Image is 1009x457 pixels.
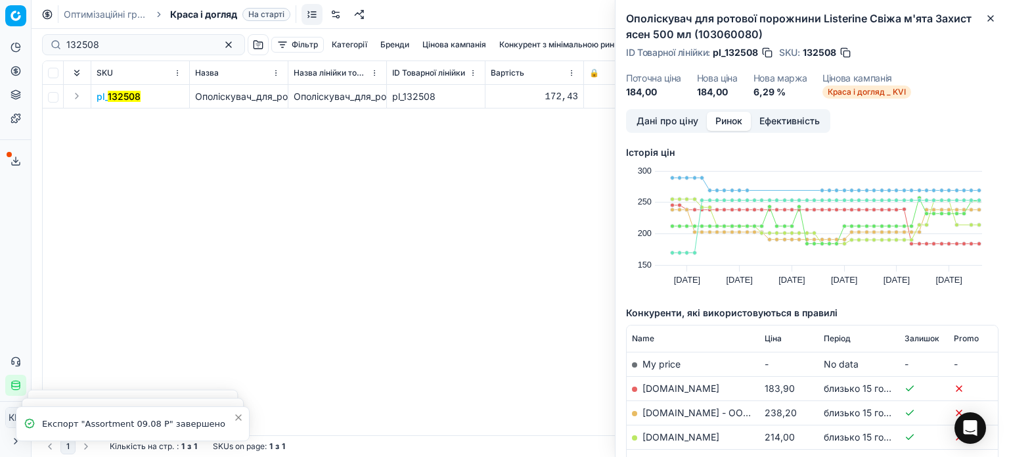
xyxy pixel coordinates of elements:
[42,439,58,454] button: Go to previous page
[110,441,174,452] span: Кількість на стр.
[905,333,939,344] span: Залишок
[97,90,141,103] button: pl_132508
[326,37,372,53] button: Категорії
[824,431,925,443] span: близько 15 годин тому
[195,91,621,102] span: Ополіскувач_для_ротової_порожнини_Listerine_Свіжа_м'ята_Захист_ясен_500_мл_(103060080)
[195,68,219,78] span: Назва
[638,228,652,238] text: 200
[642,358,681,370] span: My price
[294,90,381,103] div: Ополіскувач_для_ротової_порожнини_Listerine_Свіжа_м'ята_Захист_ясен_500_мл_(103060080)
[242,8,290,21] span: На старті
[765,383,795,394] span: 183,90
[271,37,324,53] button: Фільтр
[626,11,998,42] h2: Ополіскувач для ротової порожнини Listerine Свіжа м'ята Захист ясен 500 мл (103060080)
[626,85,681,99] dd: 184,00
[765,407,797,418] span: 238,20
[494,37,669,53] button: Конкурент з мінімальною ринковою ціною
[194,441,197,452] strong: 1
[949,352,998,376] td: -
[642,407,815,418] a: [DOMAIN_NAME] - ООО «Эпицентр К»
[5,407,26,428] button: КM
[231,410,246,425] button: Close toast
[628,112,707,131] button: Дані про ціну
[69,65,85,81] button: Expand all
[626,306,998,320] h5: Конкуренти, які використовуються в правилі
[69,88,85,104] button: Expand
[824,383,925,394] span: близько 15 годин тому
[632,333,654,344] span: Name
[779,48,800,57] span: SKU :
[778,275,805,285] text: [DATE]
[64,8,148,21] a: Оптимізаційні групи
[60,439,76,454] button: 1
[642,431,719,443] a: [DOMAIN_NAME]
[751,112,828,131] button: Ефективність
[899,352,949,376] td: -
[831,275,857,285] text: [DATE]
[803,46,836,59] span: 132508
[674,275,700,285] text: [DATE]
[392,90,480,103] div: pl_132508
[954,412,986,444] div: Open Intercom Messenger
[42,439,94,454] nav: pagination
[64,8,290,21] nav: breadcrumb
[97,68,113,78] span: SKU
[707,112,751,131] button: Ринок
[375,37,415,53] button: Бренди
[108,91,141,102] mark: 132508
[97,90,141,103] span: pl_
[110,441,197,452] div: :
[170,8,237,21] span: Краса і догляд
[78,439,94,454] button: Go to next page
[638,197,652,206] text: 250
[6,408,26,427] span: КM
[42,418,233,431] div: Експорт "Assortment 09.08 Р" завершено
[269,441,273,452] strong: 1
[822,85,911,99] span: Краса і догляд _ KVI
[638,166,652,176] text: 300
[626,48,710,57] span: ID Товарної лінійки :
[697,85,738,99] dd: 184,00
[753,74,807,83] dt: Нова маржа
[626,74,681,83] dt: Поточна ціна
[170,8,290,21] span: Краса і доглядНа старті
[491,68,524,78] span: Вартість
[642,383,719,394] a: [DOMAIN_NAME]
[824,407,925,418] span: близько 15 годин тому
[282,441,285,452] strong: 1
[294,68,368,78] span: Назва лінійки товарів
[759,352,818,376] td: -
[727,275,753,285] text: [DATE]
[765,333,782,344] span: Ціна
[66,38,210,51] input: Пошук по SKU або назві
[626,146,998,159] h5: Історія цін
[181,441,185,452] strong: 1
[638,260,652,270] text: 150
[275,441,279,452] strong: з
[884,275,910,285] text: [DATE]
[936,275,962,285] text: [DATE]
[818,352,899,376] td: No data
[765,431,795,443] span: 214,00
[187,441,191,452] strong: з
[697,74,738,83] dt: Нова ціна
[713,46,758,59] span: pl_132508
[824,333,851,344] span: Період
[213,441,267,452] span: SKUs on page :
[491,90,578,103] div: 172,43
[753,85,807,99] dd: 6,29 %
[392,68,465,78] span: ID Товарної лінійки
[954,333,979,344] span: Promo
[417,37,491,53] button: Цінова кампанія
[589,68,599,78] span: 🔒
[822,74,911,83] dt: Цінова кампанія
